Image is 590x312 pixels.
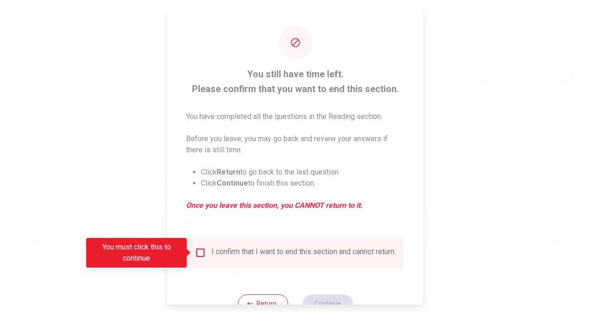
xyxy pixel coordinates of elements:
li: Click to go back to the last question [201,167,404,178]
li: Click to finish this section. [201,178,404,189]
span: You still have time left. Please confirm that you want to end this section. [186,67,404,96]
div: You must click this to continue [86,238,187,268]
span: You must click this to continue [195,247,206,258]
em: Once you leave this section, you CANNOT return to it. [186,200,404,211]
strong: Continue [217,179,248,187]
div: I confirm that I want to end this section and cannot return. [212,247,396,258]
strong: Return [217,168,240,176]
p: You have completed all the questions in the Reading section. [186,111,404,122]
p: Before you leave, you may go back and review your answers if there is still time. [186,133,404,156]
